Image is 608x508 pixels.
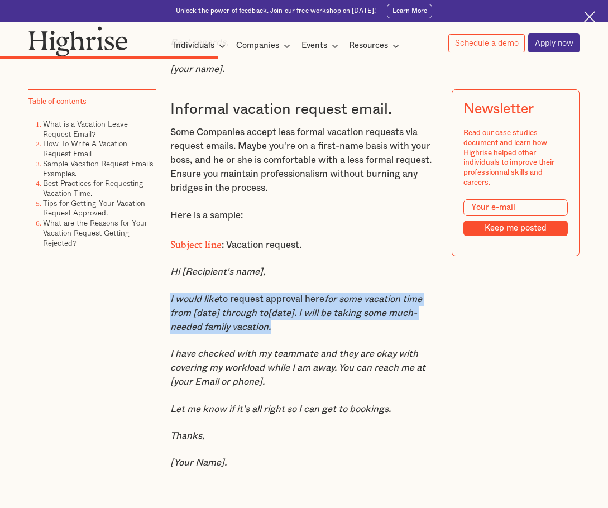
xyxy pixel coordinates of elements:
input: Keep me posted [463,221,568,236]
div: Individuals [174,39,214,52]
a: Best Practices for Requesting Vacation Time. [43,178,143,199]
em: I would like [170,295,219,304]
p: : Vacation request. [170,236,438,252]
em: [Your Name]. [170,458,227,467]
a: Schedule a demo [448,34,525,52]
h3: Informal vacation request email. [170,100,438,119]
strong: Subject line [170,239,222,245]
a: What are the Reasons for Your Vacation Request Getting Rejected? [43,217,147,248]
form: Modal Form [463,199,568,236]
div: Resources [349,39,403,52]
a: Learn More [387,4,432,18]
em: for some vacation time from [date] through to[date]. I will be taking some much-needed family vac... [170,295,422,332]
div: Table of contents [28,98,87,108]
div: Companies [236,39,294,52]
div: Newsletter [463,101,534,117]
em: Thanks, [170,432,205,440]
p: Some Companies accept less formal vacation requests via request emails. Maybe you're on a first-n... [170,126,438,195]
em: [your name]. [170,65,224,74]
a: Tips for Getting Your Vacation Request Approved. [43,198,145,219]
a: What is a Vacation Leave Request Email? [43,118,128,140]
div: Companies [236,39,279,52]
div: Read our case studies document and learn how Highrise helped other individuals to improve their p... [463,128,568,188]
input: Your e-mail [463,199,568,216]
img: Cross icon [584,11,595,22]
p: Here is a sample: [170,209,438,223]
div: Events [301,39,327,52]
img: Highrise logo [28,26,128,56]
a: How To Write A Vacation Request Email [43,138,127,159]
div: Unlock the power of feedback. Join our free workshop on [DATE]! [176,7,376,16]
em: I have checked with my teammate and they are okay with covering my workload while I am away. You ... [170,349,425,386]
p: ‍ [170,483,438,497]
a: Sample Vacation Request Emails Examples. [43,158,153,179]
a: Apply now [528,33,580,52]
div: Events [301,39,342,52]
em: Hi [Recipient's name], [170,267,266,276]
em: Let me know if it's all right so I can get to bookings. [170,405,391,414]
div: Resources [349,39,388,52]
div: Individuals [174,39,229,52]
p: to request approval here [170,293,438,334]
